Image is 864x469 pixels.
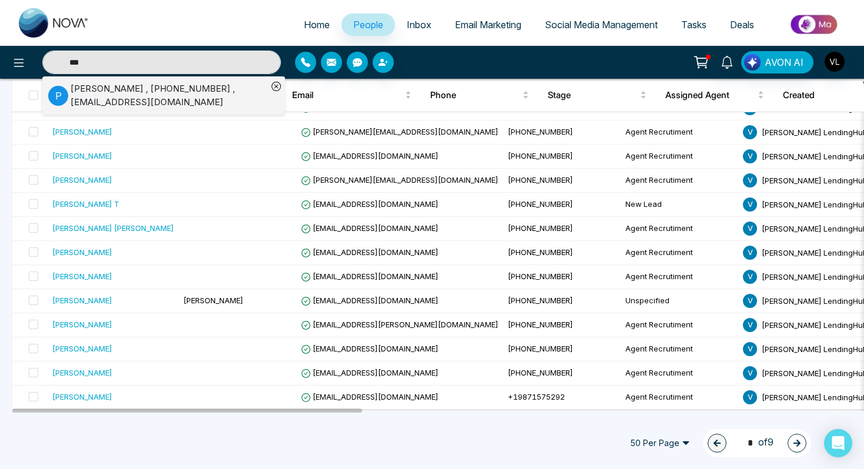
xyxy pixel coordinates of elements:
span: [PERSON_NAME][EMAIL_ADDRESS][DOMAIN_NAME] [301,127,498,136]
td: Agent Recrutiment [621,313,738,337]
span: People [353,19,383,31]
span: [PHONE_NUMBER] [508,151,573,160]
div: [PERSON_NAME] [52,270,112,282]
div: [PERSON_NAME] [52,150,112,162]
span: [PHONE_NUMBER] [508,199,573,209]
span: [PHONE_NUMBER] [508,127,573,136]
div: [PERSON_NAME] [52,294,112,306]
img: User Avatar [825,52,845,72]
span: [EMAIL_ADDRESS][DOMAIN_NAME] [301,344,438,353]
span: V [743,149,757,163]
span: V [743,342,757,356]
a: Deals [718,14,766,36]
span: [PHONE_NUMBER] [508,272,573,281]
td: Agent Recrutiment [621,145,738,169]
span: [EMAIL_ADDRESS][PERSON_NAME][DOMAIN_NAME] [301,103,498,112]
td: Agent Recrutiment [621,337,738,361]
th: Assigned Agent [656,79,773,112]
span: V [743,294,757,308]
div: [PERSON_NAME] [52,246,112,258]
a: Inbox [395,14,443,36]
span: Email Marketing [455,19,521,31]
span: 50 Per Page [622,434,698,453]
div: [PERSON_NAME] [52,391,112,403]
td: Agent Recrutiment [621,386,738,410]
span: Assigned Agent [665,88,755,102]
div: Open Intercom Messenger [824,429,852,457]
span: Deals [730,19,754,31]
span: [PHONE_NUMBER] [508,344,573,353]
div: [PERSON_NAME] [52,174,112,186]
span: V [743,318,757,332]
span: [PHONE_NUMBER] [508,223,573,233]
span: Inbox [407,19,431,31]
button: AVON AI [741,51,813,73]
td: Agent Recrutiment [621,265,738,289]
span: [EMAIL_ADDRESS][DOMAIN_NAME] [301,151,438,160]
span: Phone [430,88,520,102]
img: Nova CRM Logo [19,8,89,38]
th: Email [283,79,421,112]
div: [PERSON_NAME] , [PHONE_NUMBER] , [EMAIL_ADDRESS][DOMAIN_NAME] [71,82,267,109]
span: [PHONE_NUMBER] [508,247,573,257]
span: [PHONE_NUMBER] [508,368,573,377]
th: Stage [538,79,656,112]
div: [PERSON_NAME] T [52,198,119,210]
span: V [743,366,757,380]
td: New Lead [621,193,738,217]
img: Market-place.gif [772,11,857,38]
td: Agent Recrutiment [621,120,738,145]
a: Social Media Management [533,14,669,36]
span: [PHONE_NUMBER] [508,320,573,329]
span: [EMAIL_ADDRESS][DOMAIN_NAME] [301,368,438,377]
a: Email Marketing [443,14,533,36]
td: Agent Recrutiment [621,241,738,265]
span: V [743,173,757,187]
span: Tasks [681,19,706,31]
span: Email [292,88,403,102]
span: [EMAIL_ADDRESS][DOMAIN_NAME] [301,272,438,281]
a: People [341,14,395,36]
span: [EMAIL_ADDRESS][DOMAIN_NAME] [301,223,438,233]
th: Phone [421,79,538,112]
span: V [743,390,757,404]
span: [PERSON_NAME][EMAIL_ADDRESS][DOMAIN_NAME] [301,175,498,185]
span: V [743,222,757,236]
span: [EMAIL_ADDRESS][DOMAIN_NAME] [301,296,438,305]
div: [PERSON_NAME] [52,319,112,330]
a: Tasks [669,14,718,36]
a: Home [292,14,341,36]
span: Home [304,19,330,31]
span: [PHONE_NUMBER] [508,296,573,305]
td: Agent Recrutiment [621,361,738,386]
div: [PERSON_NAME] [PERSON_NAME] [52,222,174,234]
span: [EMAIL_ADDRESS][PERSON_NAME][DOMAIN_NAME] [301,320,498,329]
span: +19871575292 [508,392,565,401]
span: Stage [548,88,638,102]
p: P [48,86,68,106]
span: V [743,270,757,284]
div: [PERSON_NAME] [52,343,112,354]
td: Unspecified [621,289,738,313]
span: V [743,197,757,212]
span: V [743,125,757,139]
span: [EMAIL_ADDRESS][DOMAIN_NAME] [301,199,438,209]
span: V [743,246,757,260]
span: of 9 [741,435,773,451]
td: Agent Recrutiment [621,169,738,193]
div: [PERSON_NAME] [52,367,112,378]
span: [EMAIL_ADDRESS][DOMAIN_NAME] [301,247,438,257]
span: [PERSON_NAME] [183,296,243,305]
div: [PERSON_NAME] [52,126,112,138]
span: Social Media Management [545,19,658,31]
span: [PHONE_NUMBER] [508,175,573,185]
span: [EMAIL_ADDRESS][DOMAIN_NAME] [301,392,438,401]
img: Lead Flow [744,54,761,71]
span: AVON AI [765,55,803,69]
td: Agent Recrutiment [621,217,738,241]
